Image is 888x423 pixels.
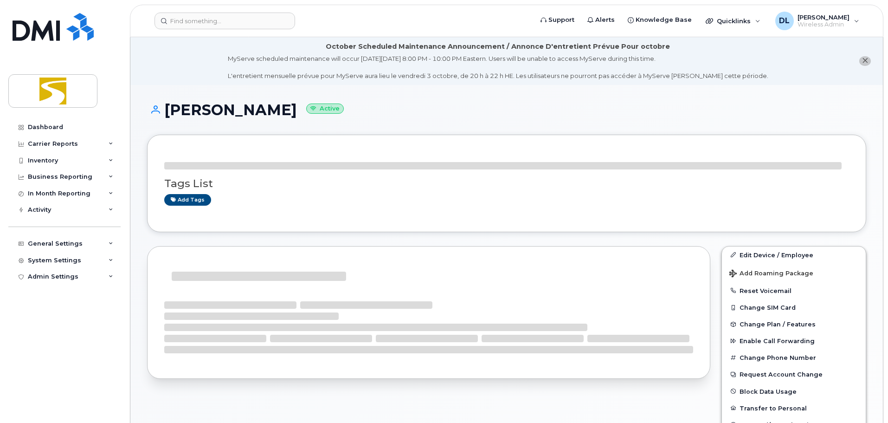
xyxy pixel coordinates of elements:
a: Add tags [164,194,211,206]
button: Transfer to Personal [722,400,866,416]
button: Enable Call Forwarding [722,332,866,349]
span: Add Roaming Package [729,270,813,279]
a: Edit Device / Employee [722,247,866,263]
button: Change SIM Card [722,299,866,316]
button: close notification [859,56,871,66]
button: Block Data Usage [722,383,866,400]
div: MyServe scheduled maintenance will occur [DATE][DATE] 8:00 PM - 10:00 PM Eastern. Users will be u... [228,54,768,80]
span: Enable Call Forwarding [740,338,815,345]
button: Request Account Change [722,366,866,383]
button: Change Phone Number [722,349,866,366]
button: Change Plan / Features [722,316,866,332]
span: Change Plan / Features [740,321,816,328]
button: Add Roaming Package [722,263,866,282]
h3: Tags List [164,178,849,189]
button: Reset Voicemail [722,282,866,299]
div: October Scheduled Maintenance Announcement / Annonce D'entretient Prévue Pour octobre [326,42,670,52]
h1: [PERSON_NAME] [147,102,866,118]
small: Active [306,104,344,114]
